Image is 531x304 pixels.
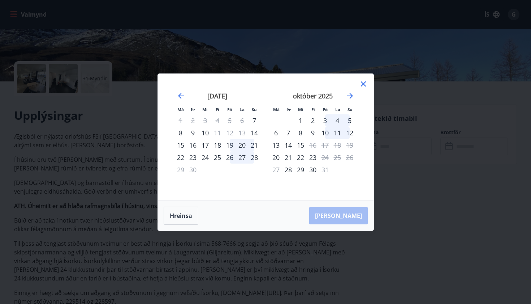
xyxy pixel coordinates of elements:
[294,151,307,164] td: miðvikudagur, 22. október 2025
[282,151,294,164] td: þriðjudagur, 21. október 2025
[199,127,211,139] div: 10
[199,127,211,139] td: miðvikudagur, 10. september 2025
[236,139,248,151] div: 20
[335,107,340,112] small: La
[164,207,198,225] button: Hreinsa
[199,151,211,164] td: miðvikudagur, 24. september 2025
[248,139,260,151] td: sunnudagur, 21. september 2025
[344,151,356,164] td: Not available. sunnudagur, 26. október 2025
[211,139,224,151] div: 18
[177,107,184,112] small: Má
[294,114,307,127] td: miðvikudagur, 1. október 2025
[224,114,236,127] td: Not available. föstudagur, 5. september 2025
[224,151,236,164] td: föstudagur, 26. september 2025
[331,127,344,139] td: laugardagur, 11. október 2025
[344,127,356,139] div: 12
[211,114,224,127] td: Not available. fimmtudagur, 4. september 2025
[174,127,187,139] div: 8
[224,151,236,164] div: 26
[187,139,199,151] td: þriðjudagur, 16. september 2025
[319,139,331,151] td: Not available. föstudagur, 17. október 2025
[294,151,307,164] div: 22
[298,107,303,112] small: Mi
[270,164,282,176] td: Not available. mánudagur, 27. október 2025
[282,139,294,151] div: 14
[307,164,319,176] div: 30
[270,127,282,139] div: 6
[319,127,331,139] div: 10
[319,164,331,176] td: Not available. föstudagur, 31. október 2025
[270,127,282,139] td: mánudagur, 6. október 2025
[294,139,307,151] div: 15
[227,107,232,112] small: Fö
[294,127,307,139] div: 8
[307,139,319,151] div: Aðeins útritun í boði
[202,107,208,112] small: Mi
[307,114,319,127] td: fimmtudagur, 2. október 2025
[344,114,356,127] div: 5
[282,151,294,164] div: 21
[344,114,356,127] td: sunnudagur, 5. október 2025
[187,114,199,127] td: Not available. þriðjudagur, 2. september 2025
[331,139,344,151] td: Not available. laugardagur, 18. október 2025
[239,107,245,112] small: La
[199,139,211,151] td: miðvikudagur, 17. september 2025
[174,151,187,164] td: mánudagur, 22. september 2025
[248,114,260,127] div: Aðeins innritun í boði
[331,114,344,127] td: laugardagur, 4. október 2025
[216,107,219,112] small: Fi
[224,139,236,151] div: 19
[211,151,224,164] td: fimmtudagur, 25. september 2025
[311,107,315,112] small: Fi
[187,151,199,164] td: þriðjudagur, 23. september 2025
[286,107,291,112] small: Þr
[224,127,236,139] td: Not available. föstudagur, 12. september 2025
[346,92,354,100] div: Move forward to switch to the next month.
[319,114,331,127] td: föstudagur, 3. október 2025
[174,139,187,151] td: mánudagur, 15. september 2025
[282,139,294,151] td: þriðjudagur, 14. október 2025
[248,127,260,139] div: Aðeins innritun í boði
[224,139,236,151] td: föstudagur, 19. september 2025
[211,151,224,164] div: 25
[199,139,211,151] div: 17
[248,151,260,164] div: 28
[319,164,331,176] div: Aðeins útritun í boði
[207,92,227,100] strong: [DATE]
[236,151,248,164] td: laugardagur, 27. september 2025
[236,139,248,151] td: laugardagur, 20. september 2025
[187,151,199,164] div: 23
[211,127,224,139] div: Aðeins útritun í boði
[199,151,211,164] div: 24
[252,107,257,112] small: Su
[307,114,319,127] div: 2
[270,139,282,151] div: 13
[319,114,331,127] div: 3
[248,127,260,139] td: sunnudagur, 14. september 2025
[307,139,319,151] td: Not available. fimmtudagur, 16. október 2025
[282,127,294,139] div: 7
[307,127,319,139] td: fimmtudagur, 9. október 2025
[307,127,319,139] div: 9
[319,151,331,164] td: Not available. föstudagur, 24. október 2025
[236,151,248,164] div: 27
[174,164,187,176] td: Not available. mánudagur, 29. september 2025
[211,139,224,151] td: fimmtudagur, 18. september 2025
[187,139,199,151] div: 16
[331,127,344,139] div: 11
[248,139,260,151] div: 21
[319,151,331,164] div: Aðeins útritun í boði
[282,164,294,176] td: þriðjudagur, 28. október 2025
[187,164,199,176] td: Not available. þriðjudagur, 30. september 2025
[270,151,282,164] td: mánudagur, 20. október 2025
[191,107,195,112] small: Þr
[331,114,344,127] div: 4
[236,127,248,139] td: Not available. laugardagur, 13. september 2025
[307,151,319,164] div: 23
[167,83,365,192] div: Calendar
[270,139,282,151] td: mánudagur, 13. október 2025
[294,114,307,127] div: Aðeins innritun í boði
[273,107,280,112] small: Má
[174,164,187,176] div: Aðeins útritun í boði
[177,92,185,100] div: Move backward to switch to the previous month.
